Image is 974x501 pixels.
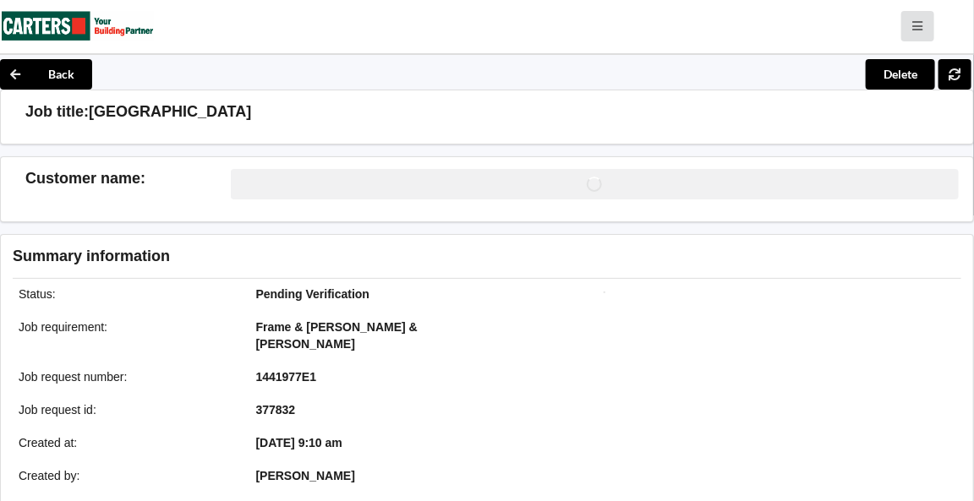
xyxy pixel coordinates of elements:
[256,287,370,301] b: Pending Verification
[13,247,719,266] h3: Summary information
[25,169,231,188] h3: Customer name :
[866,59,935,90] button: Delete
[89,102,251,122] h3: [GEOGRAPHIC_DATA]
[256,403,296,417] b: 377832
[7,467,244,484] div: Created by :
[7,434,244,451] div: Created at :
[256,370,317,384] b: 1441977E1
[7,401,244,418] div: Job request id :
[7,319,244,352] div: Job requirement :
[25,102,89,122] h3: Job title:
[256,469,355,482] b: [PERSON_NAME]
[256,436,342,449] b: [DATE] 9:10 am
[604,291,857,310] img: Job impression image thumbnail
[7,286,244,302] div: Status :
[256,320,418,351] b: Frame & [PERSON_NAME] & [PERSON_NAME]
[7,368,244,385] div: Job request number :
